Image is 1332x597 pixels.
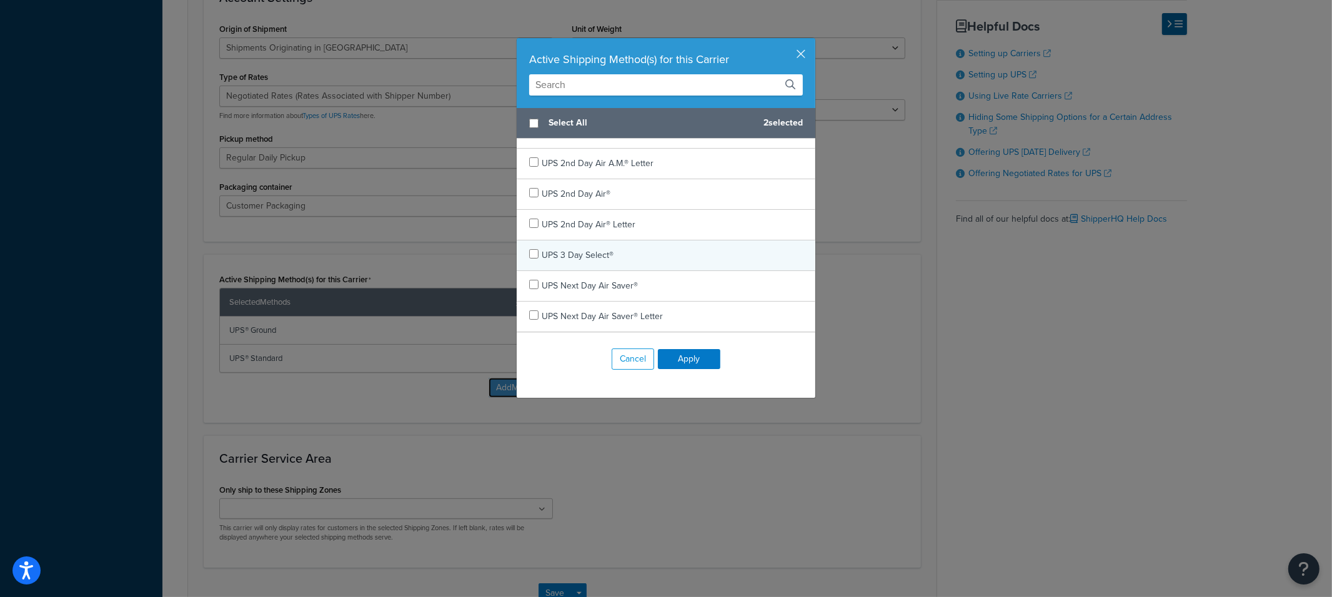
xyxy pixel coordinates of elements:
span: UPS 3 Day Select® [542,249,614,262]
input: Search [529,74,803,96]
span: UPS 2nd Day Air® [542,187,610,200]
span: UPS Next Day Air Saver® Letter [542,310,663,323]
span: UPS Next Day Air Saver® [542,279,638,292]
span: Select All [549,114,753,132]
div: Active Shipping Method(s) for this Carrier [529,51,803,68]
button: Apply [658,349,720,369]
span: UPS 2nd Day Air® Letter [542,218,635,231]
div: 2 selected [517,108,815,139]
span: UPS 2nd Day Air A.M.® Letter [542,157,654,170]
button: Cancel [612,348,654,370]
